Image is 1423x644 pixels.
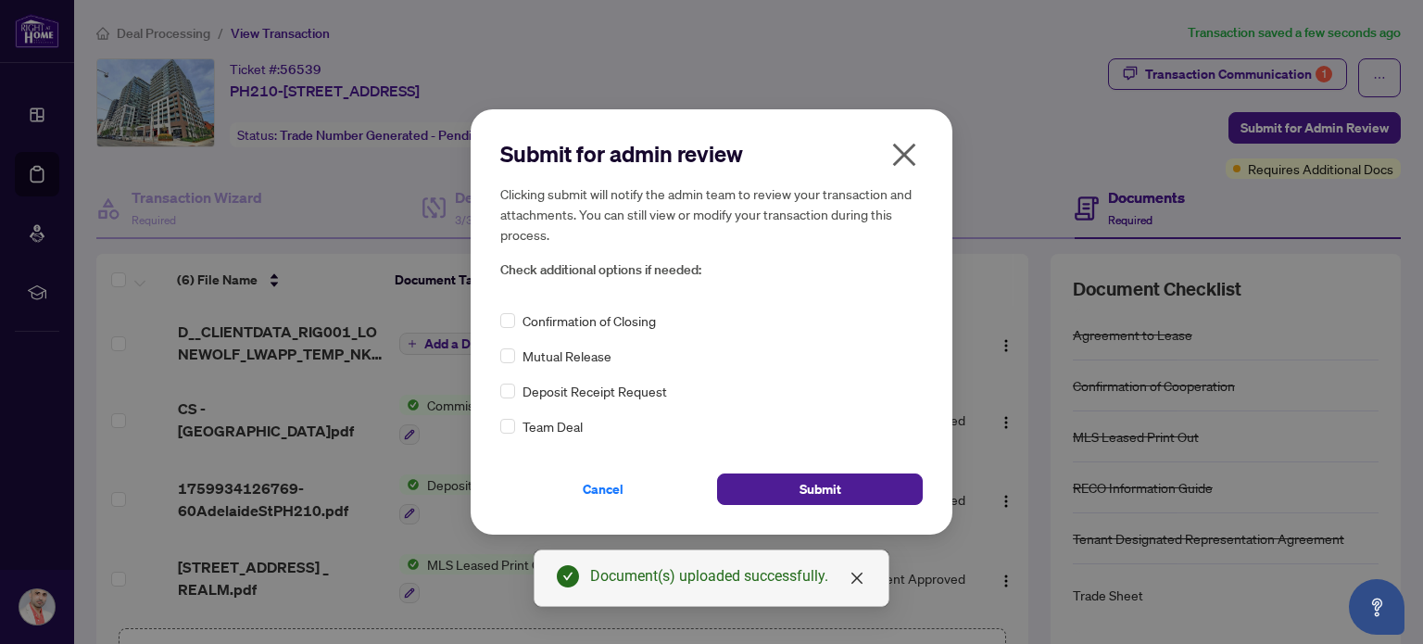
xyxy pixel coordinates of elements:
span: close [850,571,864,586]
h2: Submit for admin review [500,139,923,169]
span: Confirmation of Closing [523,310,656,331]
button: Open asap [1349,579,1404,635]
a: Close [847,568,867,588]
div: Document(s) uploaded successfully. [590,565,866,587]
span: Check additional options if needed: [500,259,923,281]
span: Team Deal [523,416,583,436]
button: Cancel [500,474,706,505]
span: check-circle [557,565,579,587]
span: close [889,140,919,170]
span: Deposit Receipt Request [523,381,667,401]
button: Submit [717,474,923,505]
span: Mutual Release [523,346,611,366]
h5: Clicking submit will notify the admin team to review your transaction and attachments. You can st... [500,183,923,245]
span: Submit [800,474,841,504]
span: Cancel [583,474,623,504]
